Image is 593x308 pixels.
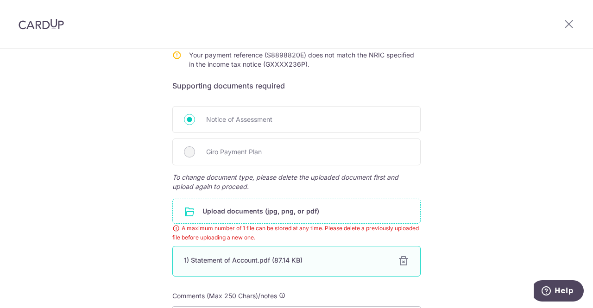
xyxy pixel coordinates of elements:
span: Giro Payment Plan [206,146,409,157]
div: A maximum number of 1 file can be stored at any time. Please delete a previously uploaded file be... [172,224,421,242]
span: Your payment reference (S8898820E) does not match the NRIC specified in the income tax notice (GX... [189,51,414,68]
div: Upload documents (jpg, png, or pdf) [172,199,421,224]
h6: Supporting documents required [172,80,421,91]
img: CardUp [19,19,64,30]
span: Notice of Assessment [206,114,409,125]
div: 1) Statement of Account.pdf (87.14 KB) [184,256,387,265]
iframe: Opens a widget where you can find more information [534,280,584,303]
span: To change document type, please delete the uploaded document first and upload again to proceed. [172,173,421,191]
span: Comments (Max 250 Chars)/notes [172,292,277,300]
